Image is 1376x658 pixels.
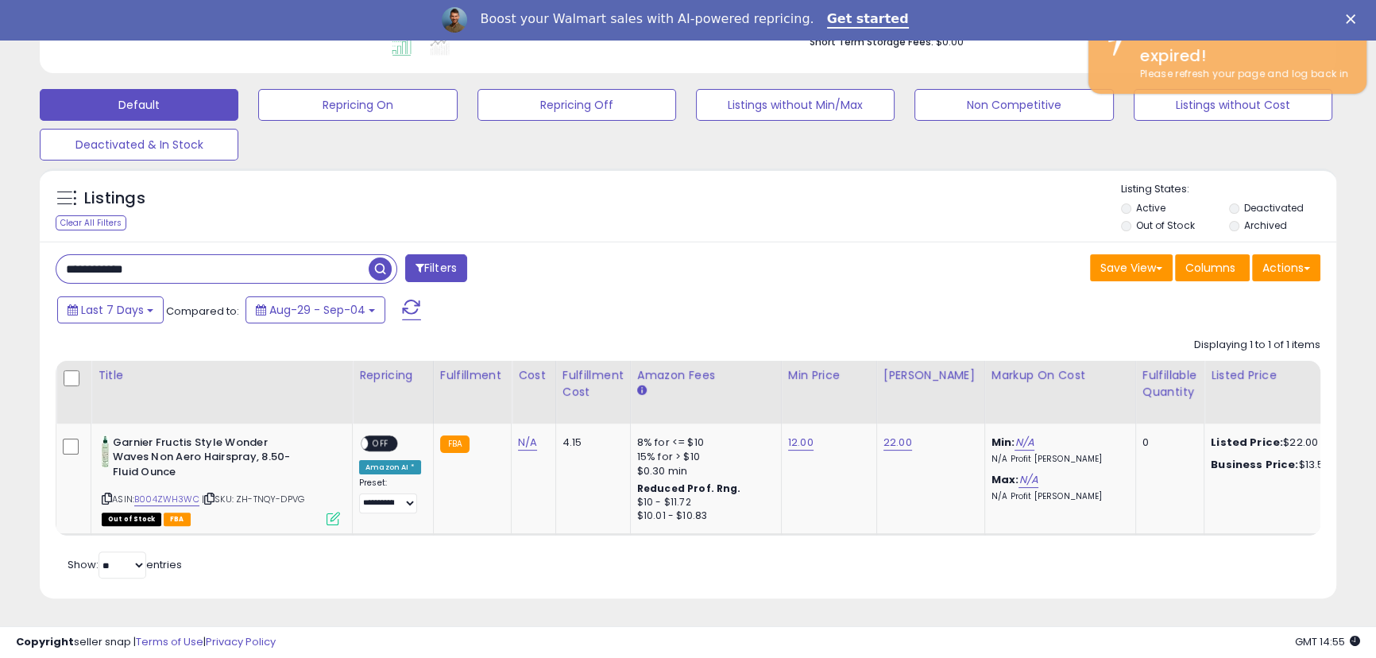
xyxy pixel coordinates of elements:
button: Last 7 Days [57,296,164,323]
div: Cost [518,367,549,384]
label: Active [1136,201,1165,215]
span: Aug-29 - Sep-04 [269,302,365,318]
a: Privacy Policy [206,634,276,649]
div: Min Price [788,367,870,384]
b: Garnier Fructis Style Wonder Waves Non Aero Hairspray, 8.50-Fluid Ounce [113,435,306,484]
span: Columns [1185,260,1235,276]
b: Business Price: [1211,457,1298,472]
a: Terms of Use [136,634,203,649]
button: Columns [1175,254,1250,281]
a: N/A [1018,472,1038,488]
div: Fulfillable Quantity [1142,367,1197,401]
p: Listing States: [1121,182,1336,197]
div: $10.01 - $10.83 [637,509,769,523]
span: $0.00 [936,34,964,49]
b: Listed Price: [1211,435,1283,450]
a: 12.00 [788,435,814,451]
div: Amazon Fees [637,367,775,384]
div: Fulfillment Cost [562,367,624,401]
div: $22.00 [1211,435,1343,450]
div: seller snap | | [16,635,276,650]
span: | SKU: ZH-TNQY-DPVG [202,493,304,505]
div: 4.15 [562,435,618,450]
div: Preset: [359,478,421,513]
div: Fulfillment [440,367,504,384]
button: Listings without Cost [1134,89,1332,121]
span: Show: entries [68,557,182,572]
p: N/A Profit [PERSON_NAME] [991,491,1123,502]
div: ASIN: [102,435,340,524]
span: 2025-09-15 14:55 GMT [1295,634,1360,649]
div: Boost your Walmart sales with AI-powered repricing. [480,11,814,27]
div: Repricing [359,367,427,384]
button: Listings without Min/Max [696,89,895,121]
div: Markup on Cost [991,367,1129,384]
div: Your session has expired! [1128,21,1355,67]
div: Close [1346,14,1362,24]
a: 22.00 [883,435,912,451]
span: Last 7 Days [81,302,144,318]
a: B004ZWH3WC [134,493,199,506]
span: All listings that are currently out of stock and unavailable for purchase on Amazon [102,513,161,526]
button: Filters [405,254,467,282]
label: Out of Stock [1136,219,1194,232]
div: Listed Price [1211,367,1348,384]
img: 31DQYX9OuWL._SL40_.jpg [102,435,109,467]
div: Please refresh your page and log back in [1128,67,1355,82]
button: Repricing On [258,89,457,121]
b: Reduced Prof. Rng. [637,482,741,495]
div: [PERSON_NAME] [883,367,978,384]
b: Min: [991,435,1015,450]
button: Deactivated & In Stock [40,129,238,161]
button: Aug-29 - Sep-04 [245,296,385,323]
button: Default [40,89,238,121]
div: 8% for <= $10 [637,435,769,450]
div: $10 - $11.72 [637,496,769,509]
div: Displaying 1 to 1 of 1 items [1194,338,1320,353]
strong: Copyright [16,634,74,649]
small: FBA [440,435,470,453]
div: $0.30 min [637,464,769,478]
div: $13.57 [1211,458,1343,472]
div: Amazon AI * [359,460,421,474]
span: OFF [368,436,393,450]
button: Non Competitive [914,89,1113,121]
span: FBA [164,513,191,526]
a: Get started [827,11,909,29]
button: Save View [1090,254,1173,281]
p: N/A Profit [PERSON_NAME] [991,454,1123,465]
button: Actions [1252,254,1320,281]
div: Clear All Filters [56,215,126,230]
a: N/A [518,435,537,451]
small: Amazon Fees. [637,384,647,398]
span: Compared to: [166,304,239,319]
b: Short Term Storage Fees: [810,35,933,48]
div: Title [98,367,346,384]
label: Archived [1244,219,1287,232]
th: The percentage added to the cost of goods (COGS) that forms the calculator for Min & Max prices. [984,361,1135,424]
img: Profile image for Adrian [442,7,467,33]
h5: Listings [84,188,145,210]
a: N/A [1015,435,1034,451]
div: 15% for > $10 [637,450,769,464]
b: Max: [991,472,1019,487]
button: Repricing Off [477,89,676,121]
label: Deactivated [1244,201,1304,215]
div: 0 [1142,435,1192,450]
